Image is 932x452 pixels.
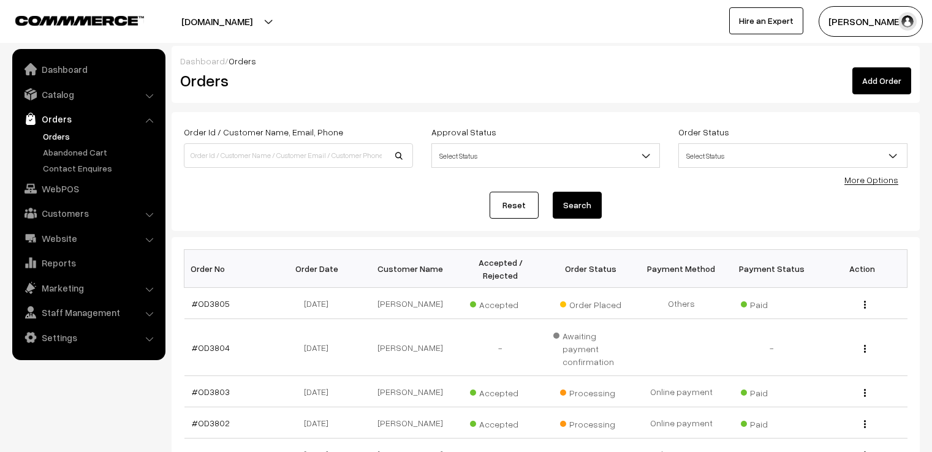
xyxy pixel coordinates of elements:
[15,108,161,130] a: Orders
[365,319,456,376] td: [PERSON_NAME]
[729,7,803,34] a: Hire an Expert
[560,383,621,399] span: Processing
[15,58,161,80] a: Dashboard
[490,192,539,219] a: Reset
[455,319,546,376] td: -
[431,143,661,168] span: Select Status
[229,56,256,66] span: Orders
[678,143,907,168] span: Select Status
[40,130,161,143] a: Orders
[15,301,161,323] a: Staff Management
[636,376,727,407] td: Online payment
[431,126,496,138] label: Approval Status
[741,295,802,311] span: Paid
[365,376,456,407] td: [PERSON_NAME]
[180,55,911,67] div: /
[192,298,230,309] a: #OD3805
[138,6,295,37] button: [DOMAIN_NAME]
[275,250,365,288] th: Order Date
[470,295,531,311] span: Accepted
[898,12,917,31] img: user
[40,146,161,159] a: Abandoned Cart
[40,162,161,175] a: Contact Enquires
[864,345,866,353] img: Menu
[15,16,144,25] img: COMMMERCE
[192,342,230,353] a: #OD3804
[727,319,817,376] td: -
[15,202,161,224] a: Customers
[741,383,802,399] span: Paid
[192,386,230,397] a: #OD3803
[192,418,230,428] a: #OD3802
[844,175,898,185] a: More Options
[553,326,629,368] span: Awaiting payment confirmation
[470,383,531,399] span: Accepted
[15,326,161,348] a: Settings
[727,250,817,288] th: Payment Status
[546,250,637,288] th: Order Status
[864,389,866,397] img: Menu
[15,277,161,299] a: Marketing
[636,250,727,288] th: Payment Method
[864,420,866,428] img: Menu
[365,288,456,319] td: [PERSON_NAME]
[275,407,365,439] td: [DATE]
[636,407,727,439] td: Online payment
[560,415,621,431] span: Processing
[180,56,225,66] a: Dashboard
[15,12,123,27] a: COMMMERCE
[432,145,660,167] span: Select Status
[365,407,456,439] td: [PERSON_NAME]
[864,301,866,309] img: Menu
[184,143,413,168] input: Order Id / Customer Name / Customer Email / Customer Phone
[180,71,412,90] h2: Orders
[15,227,161,249] a: Website
[184,126,343,138] label: Order Id / Customer Name, Email, Phone
[455,250,546,288] th: Accepted / Rejected
[819,6,923,37] button: [PERSON_NAME]
[275,319,365,376] td: [DATE]
[741,415,802,431] span: Paid
[275,376,365,407] td: [DATE]
[15,178,161,200] a: WebPOS
[817,250,907,288] th: Action
[184,250,275,288] th: Order No
[679,145,907,167] span: Select Status
[15,83,161,105] a: Catalog
[365,250,456,288] th: Customer Name
[560,295,621,311] span: Order Placed
[275,288,365,319] td: [DATE]
[553,192,602,219] button: Search
[852,67,911,94] a: Add Order
[15,252,161,274] a: Reports
[678,126,729,138] label: Order Status
[636,288,727,319] td: Others
[470,415,531,431] span: Accepted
